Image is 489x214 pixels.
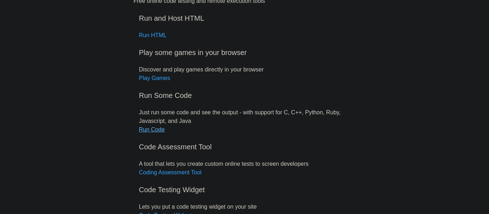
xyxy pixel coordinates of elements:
[139,126,165,133] a: Run Code
[139,75,170,81] a: Play Games
[139,91,350,100] h5: Run Some Code
[139,169,202,175] a: Coding Assessment Tool
[139,32,166,38] a: Run HTML
[139,185,350,194] h5: Code Testing Widget
[139,14,350,23] h5: Run and Host HTML
[139,48,350,57] h5: Play some games in your browser
[139,143,350,151] h5: Code Assessment Tool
